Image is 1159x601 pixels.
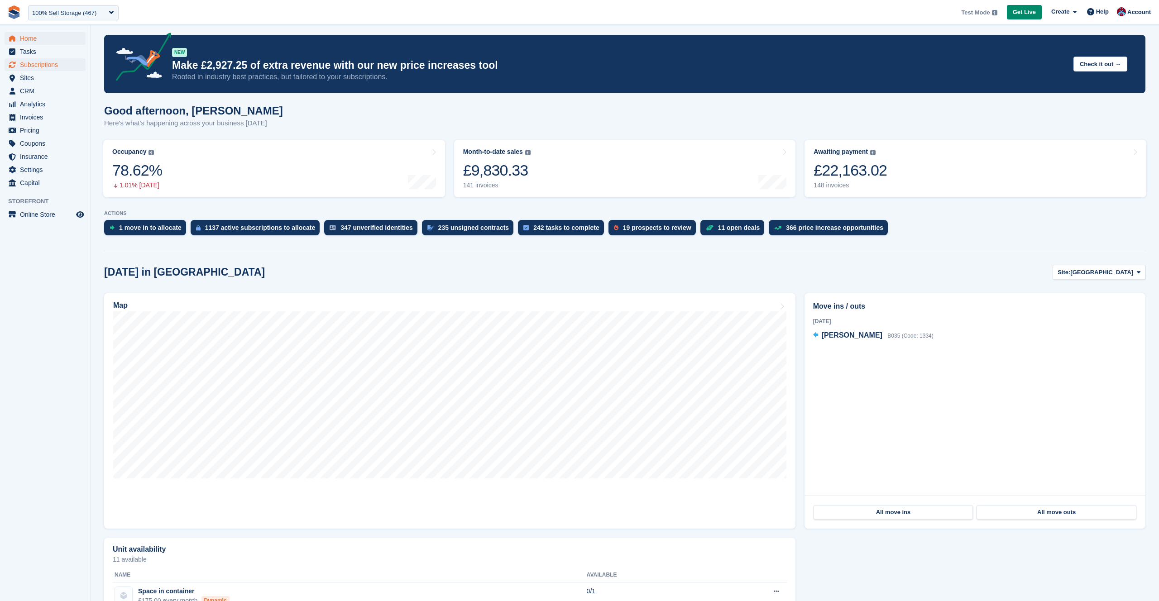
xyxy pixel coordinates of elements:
[1096,7,1109,16] span: Help
[5,176,86,189] a: menu
[112,161,162,180] div: 78.62%
[5,150,86,163] a: menu
[5,124,86,137] a: menu
[104,293,795,529] a: Map
[977,505,1136,520] a: All move outs
[20,98,74,110] span: Analytics
[523,225,529,230] img: task-75834270c22a3079a89374b754ae025e5fb1db73e45f91037f5363f120a921f8.svg
[172,72,1066,82] p: Rooted in industry best practices, but tailored to your subscriptions.
[786,224,883,231] div: 366 price increase opportunities
[112,148,146,156] div: Occupancy
[5,111,86,124] a: menu
[422,220,518,240] a: 235 unsigned contracts
[518,220,608,240] a: 242 tasks to complete
[870,150,876,155] img: icon-info-grey-7440780725fd019a000dd9b08b2336e03edf1995a4989e88bcd33f0948082b44.svg
[608,220,700,240] a: 19 prospects to review
[774,226,781,230] img: price_increase_opportunities-93ffe204e8149a01c8c9dc8f82e8f89637d9d84a8eef4429ea346261dce0b2c0.svg
[1053,265,1145,280] button: Site: [GEOGRAPHIC_DATA]
[324,220,422,240] a: 347 unverified identities
[1013,8,1036,17] span: Get Live
[1127,8,1151,17] span: Account
[1073,57,1127,72] button: Check it out →
[20,124,74,137] span: Pricing
[113,301,128,310] h2: Map
[1117,7,1126,16] img: David Hughes
[1007,5,1042,20] a: Get Live
[104,210,1145,216] p: ACTIONS
[814,148,868,156] div: Awaiting payment
[822,331,882,339] span: [PERSON_NAME]
[104,118,283,129] p: Here's what's happening across your business [DATE]
[20,137,74,150] span: Coupons
[533,224,599,231] div: 242 tasks to complete
[706,224,714,231] img: deal-1b604bf984904fb50ccaf53a9ad4b4a5d6e5aea283cecdc64d6e3604feb123c2.svg
[205,224,316,231] div: 1137 active subscriptions to allocate
[805,140,1146,197] a: Awaiting payment £22,163.02 148 invoices
[20,150,74,163] span: Insurance
[992,10,997,15] img: icon-info-grey-7440780725fd019a000dd9b08b2336e03edf1995a4989e88bcd33f0948082b44.svg
[20,58,74,71] span: Subscriptions
[700,220,769,240] a: 11 open deals
[108,33,172,84] img: price-adjustments-announcement-icon-8257ccfd72463d97f412b2fc003d46551f7dbcb40ab6d574587a9cd5c0d94...
[5,85,86,97] a: menu
[813,330,934,342] a: [PERSON_NAME] B035 (Code: 1334)
[438,224,509,231] div: 235 unsigned contracts
[104,220,191,240] a: 1 move in to allocate
[623,224,691,231] div: 19 prospects to review
[5,98,86,110] a: menu
[961,8,990,17] span: Test Mode
[20,72,74,84] span: Sites
[20,208,74,221] span: Online Store
[113,568,587,582] th: Name
[112,181,162,189] div: 1.01% [DATE]
[20,32,74,45] span: Home
[104,266,265,278] h2: [DATE] in [GEOGRAPHIC_DATA]
[614,225,618,230] img: prospect-51fa495bee0391a8d652442698ab0144808aea92771e9ea1ae160a38d050c398.svg
[5,163,86,176] a: menu
[463,148,523,156] div: Month-to-date sales
[113,556,787,563] p: 11 available
[5,58,86,71] a: menu
[196,225,201,231] img: active_subscription_to_allocate_icon-d502201f5373d7db506a760aba3b589e785aa758c864c3986d89f69b8ff3...
[5,137,86,150] a: menu
[1058,268,1070,277] span: Site:
[1070,268,1133,277] span: [GEOGRAPHIC_DATA]
[718,224,760,231] div: 11 open deals
[113,545,166,553] h2: Unit availability
[5,72,86,84] a: menu
[340,224,413,231] div: 347 unverified identities
[5,208,86,221] a: menu
[172,59,1066,72] p: Make £2,927.25 of extra revenue with our new price increases tool
[814,181,887,189] div: 148 invoices
[8,197,90,206] span: Storefront
[525,150,531,155] img: icon-info-grey-7440780725fd019a000dd9b08b2336e03edf1995a4989e88bcd33f0948082b44.svg
[119,224,182,231] div: 1 move in to allocate
[454,140,796,197] a: Month-to-date sales £9,830.33 141 invoices
[20,85,74,97] span: CRM
[463,161,531,180] div: £9,830.33
[75,209,86,220] a: Preview store
[769,220,892,240] a: 366 price increase opportunities
[587,568,710,582] th: Available
[20,176,74,189] span: Capital
[813,301,1137,312] h2: Move ins / outs
[20,163,74,176] span: Settings
[887,333,933,339] span: B035 (Code: 1334)
[148,150,154,155] img: icon-info-grey-7440780725fd019a000dd9b08b2336e03edf1995a4989e88bcd33f0948082b44.svg
[814,161,887,180] div: £22,163.02
[814,505,973,520] a: All move ins
[7,5,21,19] img: stora-icon-8386f47178a22dfd0bd8f6a31ec36ba5ce8667c1dd55bd0f319d3a0aa187defe.svg
[20,111,74,124] span: Invoices
[110,225,115,230] img: move_ins_to_allocate_icon-fdf77a2bb77ea45bf5b3d319d69a93e2d87916cf1d5bf7949dd705db3b84f3ca.svg
[104,105,283,117] h1: Good afternoon, [PERSON_NAME]
[172,48,187,57] div: NEW
[103,140,445,197] a: Occupancy 78.62% 1.01% [DATE]
[463,181,531,189] div: 141 invoices
[20,45,74,58] span: Tasks
[5,32,86,45] a: menu
[191,220,325,240] a: 1137 active subscriptions to allocate
[1051,7,1069,16] span: Create
[330,225,336,230] img: verify_identity-adf6edd0f0f0b5bbfe63781bf79b02c33cf7c696d77639b501bdc392416b5a36.svg
[138,587,230,596] div: Space in container
[5,45,86,58] a: menu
